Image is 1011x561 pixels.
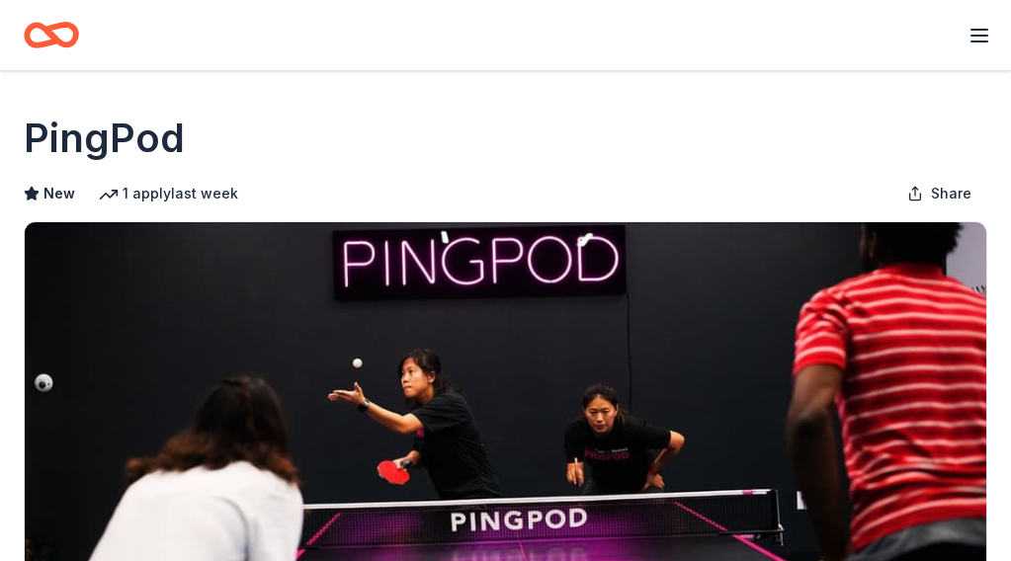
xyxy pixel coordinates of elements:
[43,182,75,205] span: New
[99,182,238,205] div: 1 apply last week
[24,111,185,166] h1: PingPod
[891,174,987,213] button: Share
[931,182,971,205] span: Share
[24,12,79,58] a: Home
